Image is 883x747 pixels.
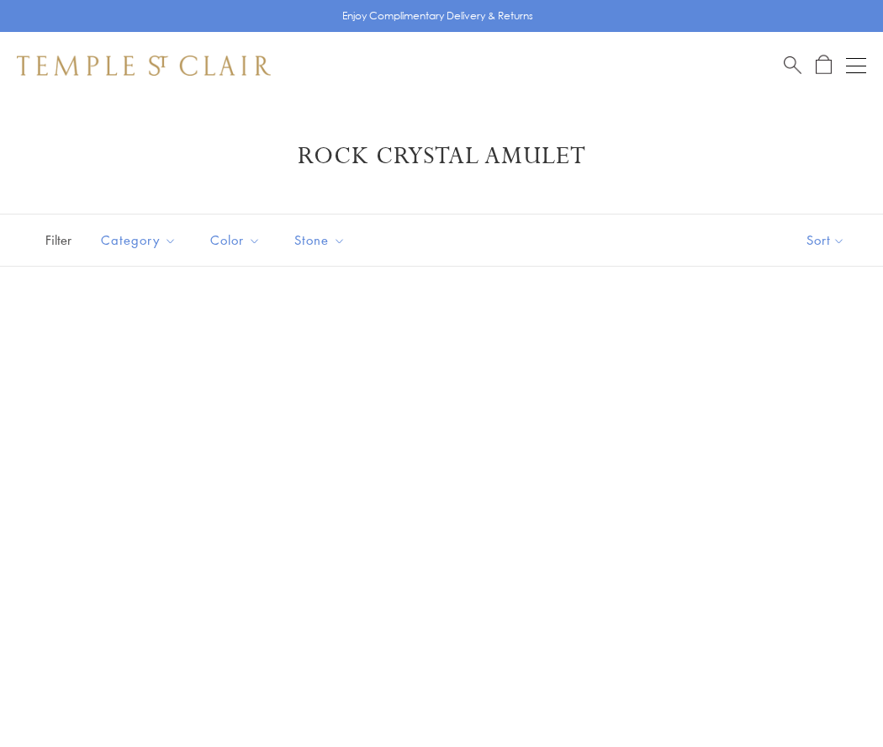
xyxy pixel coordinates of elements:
[286,230,358,251] span: Stone
[342,8,533,24] p: Enjoy Complimentary Delivery & Returns
[282,221,358,259] button: Stone
[88,221,189,259] button: Category
[93,230,189,251] span: Category
[42,141,841,172] h1: Rock Crystal Amulet
[17,56,271,76] img: Temple St. Clair
[846,56,866,76] button: Open navigation
[816,55,832,76] a: Open Shopping Bag
[784,55,801,76] a: Search
[198,221,273,259] button: Color
[202,230,273,251] span: Color
[769,215,883,266] button: Show sort by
